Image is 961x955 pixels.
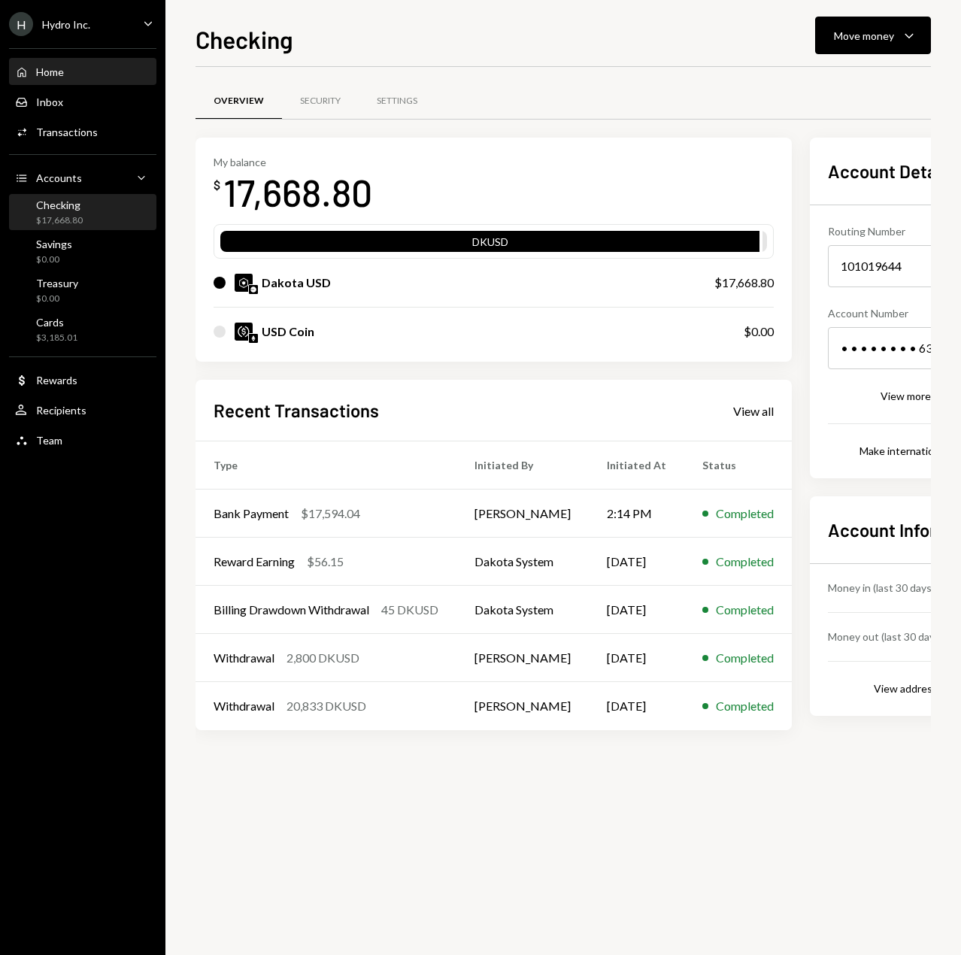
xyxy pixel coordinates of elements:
[589,586,684,634] td: [DATE]
[9,88,156,115] a: Inbox
[36,253,72,266] div: $0.00
[36,126,98,138] div: Transactions
[684,441,792,490] th: Status
[716,649,774,667] div: Completed
[286,649,359,667] div: 2,800 DKUSD
[733,402,774,419] a: View all
[377,95,417,108] div: Settings
[214,505,289,523] div: Bank Payment
[381,601,438,619] div: 45 DKUSD
[214,649,274,667] div: Withdrawal
[262,323,314,341] div: USD Coin
[262,274,331,292] div: Dakota USD
[9,118,156,145] a: Transactions
[9,194,156,230] a: Checking$17,668.80
[301,505,360,523] div: $17,594.04
[359,82,435,120] a: Settings
[36,214,83,227] div: $17,668.80
[223,168,372,216] div: 17,668.80
[9,366,156,393] a: Rewards
[214,697,274,715] div: Withdrawal
[36,65,64,78] div: Home
[834,28,894,44] div: Move money
[716,505,774,523] div: Completed
[456,682,589,730] td: [PERSON_NAME]
[235,274,253,292] img: DKUSD
[9,12,33,36] div: H
[36,171,82,184] div: Accounts
[589,682,684,730] td: [DATE]
[286,697,366,715] div: 20,833 DKUSD
[9,164,156,191] a: Accounts
[36,293,78,305] div: $0.00
[36,374,77,387] div: Rewards
[196,82,282,120] a: Overview
[36,434,62,447] div: Team
[744,323,774,341] div: $0.00
[589,441,684,490] th: Initiated At
[9,311,156,347] a: Cards$3,185.01
[828,629,943,644] div: Money out (last 30 days)
[249,285,258,294] img: base-mainnet
[36,316,77,329] div: Cards
[815,17,931,54] button: Move money
[589,634,684,682] td: [DATE]
[9,396,156,423] a: Recipients
[214,553,295,571] div: Reward Earning
[214,601,369,619] div: Billing Drawdown Withdrawal
[9,233,156,269] a: Savings$0.00
[282,82,359,120] a: Security
[36,277,78,290] div: Treasury
[714,274,774,292] div: $17,668.80
[214,398,379,423] h2: Recent Transactions
[733,404,774,419] div: View all
[214,177,220,193] div: $
[300,95,341,108] div: Security
[716,601,774,619] div: Completed
[214,95,264,108] div: Overview
[9,58,156,85] a: Home
[220,234,759,255] div: DKUSD
[456,538,589,586] td: Dakota System
[36,404,86,417] div: Recipients
[196,441,456,490] th: Type
[456,586,589,634] td: Dakota System
[9,272,156,308] a: Treasury$0.00
[307,553,344,571] div: $56.15
[716,697,774,715] div: Completed
[589,490,684,538] td: 2:14 PM
[235,323,253,341] img: USDC
[589,538,684,586] td: [DATE]
[36,238,72,250] div: Savings
[36,199,83,211] div: Checking
[42,18,90,31] div: Hydro Inc.
[36,95,63,108] div: Inbox
[456,441,589,490] th: Initiated By
[716,553,774,571] div: Completed
[36,332,77,344] div: $3,185.01
[9,426,156,453] a: Team
[456,490,589,538] td: [PERSON_NAME]
[249,334,258,343] img: ethereum-mainnet
[214,156,372,168] div: My balance
[828,580,935,596] div: Money in (last 30 days)
[456,634,589,682] td: [PERSON_NAME]
[196,24,293,54] h1: Checking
